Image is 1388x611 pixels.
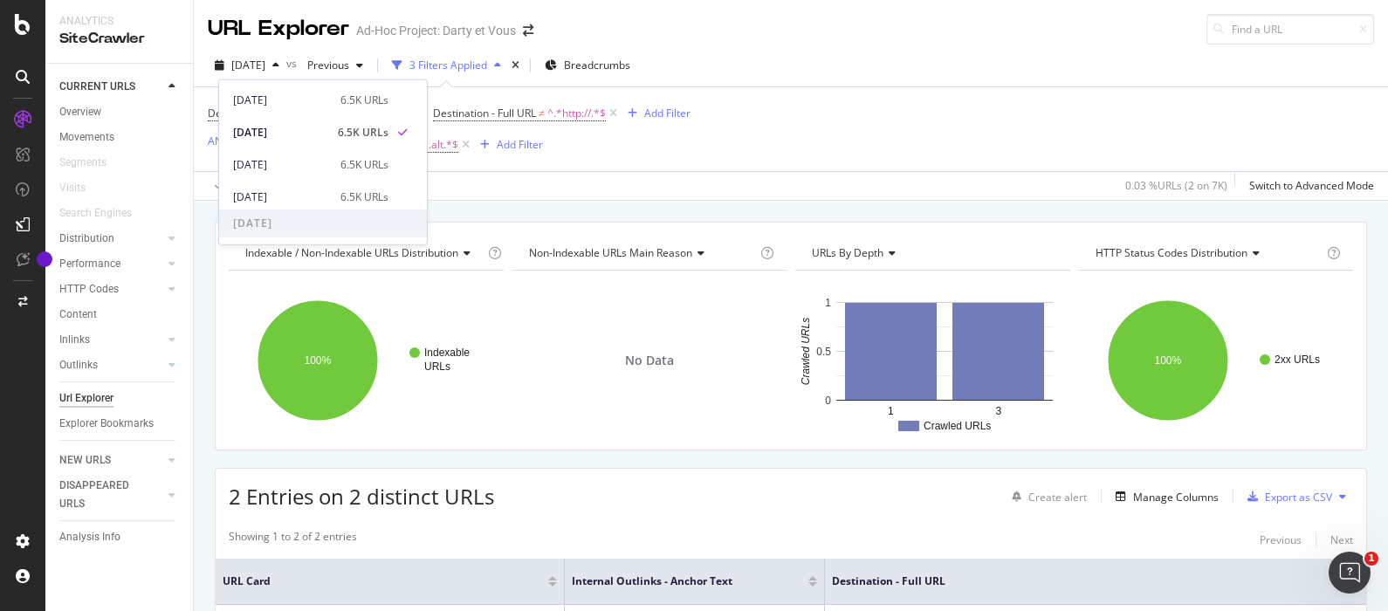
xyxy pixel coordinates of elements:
[59,356,163,374] a: Outlinks
[1364,552,1378,566] span: 1
[59,128,181,147] a: Movements
[832,573,1324,589] span: Destination - Full URL
[825,297,831,309] text: 1
[59,305,181,324] a: Content
[59,29,179,49] div: SiteCrawler
[1079,285,1350,436] svg: A chart.
[59,230,163,248] a: Distribution
[242,239,484,267] h4: Indexable / Non-Indexable URLs Distribution
[888,405,894,417] text: 1
[59,204,132,223] div: Search Engines
[59,305,97,324] div: Content
[538,51,637,79] button: Breadcrumbs
[340,92,388,107] div: 6.5K URLs
[356,22,516,39] div: Ad-Hoc Project: Darty et Vous
[305,354,332,367] text: 100%
[59,78,163,96] a: CURRENT URLS
[229,529,357,550] div: Showing 1 to 2 of 2 entries
[208,51,286,79] button: [DATE]
[424,360,450,373] text: URLs
[812,245,883,260] span: URLs by Depth
[59,255,163,273] a: Performance
[1329,552,1371,594] iframe: Intercom live chat
[508,57,523,74] div: times
[1096,245,1247,260] span: HTTP Status Codes Distribution
[59,154,124,172] a: Segments
[1005,483,1087,511] button: Create alert
[59,128,114,147] div: Movements
[1330,532,1353,547] div: Next
[37,251,52,267] div: Tooltip anchor
[59,415,181,433] a: Explorer Bookmarks
[59,103,181,121] a: Overview
[547,101,606,126] span: ^.*http://.*$
[59,103,101,121] div: Overview
[644,106,691,120] div: Add Filter
[529,245,692,260] span: Non-Indexable URLs Main Reason
[433,106,536,120] span: Destination - Full URL
[572,573,782,589] span: Internal Outlinks - Anchor Text
[223,573,544,589] span: URL Card
[300,51,370,79] button: Previous
[231,58,265,72] span: 2025 Sep. 15th
[473,134,543,155] button: Add Filter
[59,204,149,223] a: Search Engines
[1109,486,1219,507] button: Manage Columns
[1133,490,1219,505] div: Manage Columns
[800,318,812,385] text: Crawled URLs
[59,280,119,299] div: HTTP Codes
[340,189,388,204] div: 6.5K URLs
[233,92,330,107] div: [DATE]
[1092,239,1324,267] h4: HTTP Status Codes Distribution
[539,106,545,120] span: ≠
[59,179,103,197] a: Visits
[208,133,230,149] button: AND
[385,51,508,79] button: 3 Filters Applied
[245,245,458,260] span: Indexable / Non-Indexable URLs distribution
[1260,529,1302,550] button: Previous
[338,124,388,140] div: 6.5K URLs
[59,389,113,408] div: Url Explorer
[59,477,148,513] div: DISAPPEARED URLS
[1154,354,1181,367] text: 100%
[924,420,991,432] text: Crawled URLs
[497,137,543,152] div: Add Filter
[1260,532,1302,547] div: Previous
[59,356,98,374] div: Outlinks
[233,124,327,140] div: [DATE]
[340,156,388,172] div: 6.5K URLs
[1330,529,1353,550] button: Next
[208,106,360,120] span: Destination - HTTP Status Code
[59,528,181,546] a: Analysis Info
[59,154,107,172] div: Segments
[523,24,533,37] div: arrow-right-arrow-left
[1125,178,1227,193] div: 0.03 % URLs ( 2 on 7K )
[995,405,1001,417] text: 3
[233,156,330,172] div: [DATE]
[59,528,120,546] div: Analysis Info
[625,352,674,369] span: No Data
[1275,354,1320,366] text: 2xx URLs
[59,14,179,29] div: Analytics
[825,395,831,407] text: 0
[1240,483,1332,511] button: Export as CSV
[59,331,90,349] div: Inlinks
[300,58,349,72] span: Previous
[795,285,1066,436] div: A chart.
[59,255,120,273] div: Performance
[229,482,494,511] span: 2 Entries on 2 distinct URLs
[59,451,111,470] div: NEW URLS
[409,58,487,72] div: 3 Filters Applied
[59,230,114,248] div: Distribution
[59,415,154,433] div: Explorer Bookmarks
[564,58,630,72] span: Breadcrumbs
[208,14,349,44] div: URL Explorer
[59,389,181,408] a: Url Explorer
[59,179,86,197] div: Visits
[59,331,163,349] a: Inlinks
[229,285,499,436] svg: A chart.
[208,172,258,200] button: Apply
[233,189,330,204] div: [DATE]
